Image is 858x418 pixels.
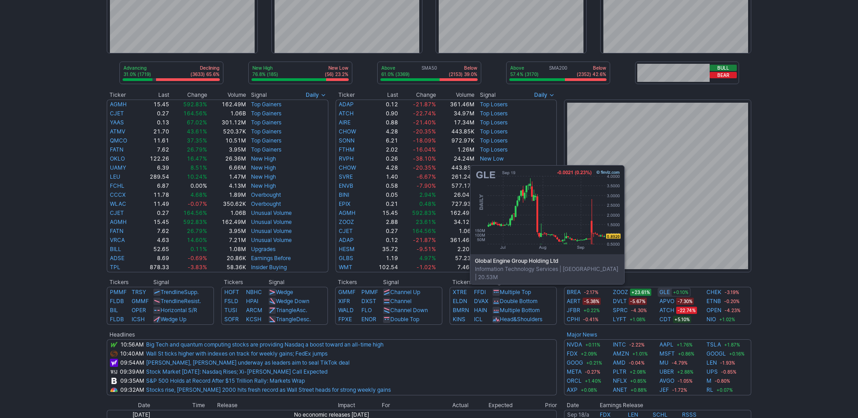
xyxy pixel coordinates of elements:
[706,376,711,385] a: M
[246,298,258,304] a: HPAI
[110,307,118,313] a: BIL
[659,288,670,297] a: GLE
[138,118,170,127] td: 0.13
[251,155,276,162] a: New High
[567,315,580,324] a: CPHI
[132,289,146,295] a: TRSY
[500,289,531,295] a: Multiple Top
[659,297,674,306] a: APVO
[613,367,626,376] a: PLTR
[706,385,713,394] a: RL
[339,228,353,234] a: CJET
[110,209,124,216] a: CJET
[276,289,293,295] a: Wedge
[532,90,557,100] button: Signals interval
[436,136,475,145] td: 972.97K
[303,90,328,100] button: Signals interval
[567,306,580,315] a: JFBR
[146,377,305,384] a: S&P 500 Holds at Record After $15 Trillion Rally: Markets Wrap
[339,101,354,108] a: ADAP
[436,118,475,127] td: 17.34M
[339,237,354,243] a: ADAP
[146,350,327,357] a: Wall St ticks higher with indexes on track for weekly gains; FedEx jumps
[339,110,354,117] a: ATCH
[276,298,309,304] a: Wedge Down
[367,181,398,190] td: 0.58
[480,137,507,144] a: Top Losers
[252,71,278,77] p: 76.8% (185)
[110,146,123,153] a: FATN
[567,358,583,367] a: GOOG
[187,173,207,180] span: 10.24%
[613,297,627,306] a: DVLT
[706,297,721,306] a: ETNB
[417,182,436,189] span: -7.90%
[436,154,475,163] td: 24.24M
[613,349,629,358] a: AMZN
[187,128,207,135] span: 43.61%
[500,298,537,304] a: Double Bottom
[339,218,354,225] a: ZOOZ
[449,65,477,71] p: Below
[567,288,581,297] a: BREA
[436,227,475,236] td: 1.06B
[170,90,208,100] th: Change
[613,376,627,385] a: NFLX
[138,181,170,190] td: 6.87
[138,154,170,163] td: 122.26
[138,90,170,100] th: Last
[367,136,398,145] td: 6.21
[183,110,207,117] span: 164.56%
[381,65,410,71] p: Above
[138,190,170,199] td: 11.78
[251,237,292,243] a: Unusual Volume
[413,137,436,144] span: -18.09%
[339,191,349,198] a: BINI
[628,411,638,418] a: LEN
[706,340,721,349] a: TSLA
[251,137,281,144] a: Top Gainers
[138,172,170,181] td: 289.54
[577,65,606,71] p: Below
[413,146,436,153] span: -16.04%
[208,90,246,100] th: Volume
[325,71,348,77] p: (56) 23.2%
[208,127,246,136] td: 520.37K
[710,72,737,78] button: Bear
[187,146,207,153] span: 26.79%
[436,90,475,100] th: Volume
[296,316,311,323] span: Desc.
[110,191,126,198] a: CCCX
[417,173,436,180] span: -6.67%
[251,209,292,216] a: Unusual Volume
[339,128,356,135] a: CHOW
[339,255,353,261] a: GLBS
[110,182,124,189] a: FCHL
[659,306,674,315] a: ATCH
[413,110,436,117] span: -22.74%
[138,209,170,218] td: 0.27
[251,264,287,271] a: Insider Buying
[380,65,478,78] div: SMA50
[706,288,721,297] a: CHEK
[170,181,208,190] td: 0.00%
[500,316,542,323] a: Head&Shoulders
[567,411,589,418] a: Sep 18/a
[567,385,578,394] a: AXP
[367,154,398,163] td: 0.26
[336,90,367,100] th: Ticker
[706,315,716,324] a: NIO
[138,163,170,172] td: 6.39
[208,118,246,127] td: 301.12M
[138,199,170,209] td: 11.49
[138,145,170,154] td: 7.62
[138,100,170,109] td: 15.45
[510,65,539,71] p: Above
[338,298,350,304] a: XIFR
[161,289,184,295] span: Trendline
[224,307,237,313] a: TUSI
[613,315,626,324] a: LYFT
[224,289,239,295] a: HOFT
[449,71,477,77] p: (2153) 39.0%
[132,307,146,313] a: OPER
